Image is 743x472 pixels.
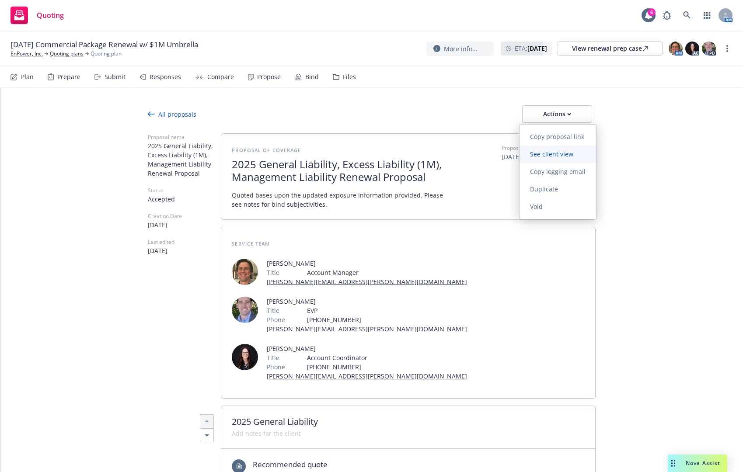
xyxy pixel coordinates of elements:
span: [PERSON_NAME] [267,259,467,268]
div: Responses [150,73,181,80]
div: 6 [648,8,656,16]
span: 2025 General Liability, Excess Liability (1M), Management Liability Renewal Proposal [232,158,446,184]
span: Recommended quote [253,459,502,470]
span: Phone [267,362,285,371]
span: Copy logging email [520,167,596,176]
span: Account Coordinator [307,353,467,362]
span: Status [148,187,221,194]
span: Proposal expiration date [502,144,561,152]
div: View renewal prep case [572,42,648,55]
span: Last edited [148,238,221,246]
button: Nova Assist [668,455,727,472]
span: Title [267,268,279,277]
span: Proposal name [148,133,221,141]
span: Title [267,353,279,362]
span: Nova Assist [686,459,720,467]
a: Quoting plans [50,50,84,58]
strong: [DATE] [527,44,547,52]
div: Submit [105,73,126,80]
img: photo [702,42,716,56]
span: More info... [444,44,478,53]
a: EnPower, Inc. [10,50,43,58]
div: Propose [257,73,281,80]
a: [PERSON_NAME][EMAIL_ADDRESS][PERSON_NAME][DOMAIN_NAME] [267,325,467,333]
div: Drag to move [668,455,679,472]
div: Prepare [57,73,80,80]
span: [DATE] [502,152,585,161]
span: Service Team [232,240,270,247]
img: photo [685,42,699,56]
span: Creation Date [148,212,221,220]
img: employee photo [232,297,258,323]
span: 2025 General Liability [232,416,585,427]
a: Quoting [7,3,67,28]
div: Bind [305,73,319,80]
span: Phone [267,315,285,324]
span: Copy proposal link [520,132,595,141]
div: Actions [537,106,578,122]
img: employee photo [232,259,258,285]
a: View renewal prep case [558,42,663,56]
span: [DATE] [148,246,221,255]
div: Files [343,73,356,80]
span: Accepted [148,194,221,204]
img: employee photo [232,344,258,370]
img: photo [669,42,683,56]
span: Quoted bases upon the updated exposure information provided. Please see notes for bind subjectivi... [232,191,446,209]
span: Quoting [37,12,64,19]
span: Quoting plan [91,50,122,58]
a: Switch app [698,7,716,24]
span: See client view [520,150,584,158]
span: [PHONE_NUMBER] [307,362,467,371]
span: EVP [307,306,467,315]
a: more [722,43,733,54]
div: Plan [21,73,34,80]
span: Void [520,202,553,211]
a: [PERSON_NAME][EMAIL_ADDRESS][PERSON_NAME][DOMAIN_NAME] [267,372,467,380]
span: ETA : [515,44,547,53]
button: Actions [522,105,592,123]
span: Proposal of coverage [232,147,301,153]
div: Compare [207,73,234,80]
a: Report a Bug [658,7,676,24]
span: [PERSON_NAME] [267,297,467,306]
div: All proposals [148,110,196,119]
a: [PERSON_NAME][EMAIL_ADDRESS][PERSON_NAME][DOMAIN_NAME] [267,278,467,286]
span: [DATE] [148,220,221,229]
span: Title [267,306,279,315]
span: [DATE] Commercial Package Renewal w/ $1M Umbrella [10,39,198,50]
span: Duplicate [520,185,569,193]
a: Search [678,7,696,24]
span: [PHONE_NUMBER] [307,315,467,324]
button: More info... [426,42,494,56]
span: [PERSON_NAME] [267,344,467,353]
span: Account Manager [307,268,467,277]
span: 2025 General Liability, Excess Liability (1M), Management Liability Renewal Proposal [148,141,221,178]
